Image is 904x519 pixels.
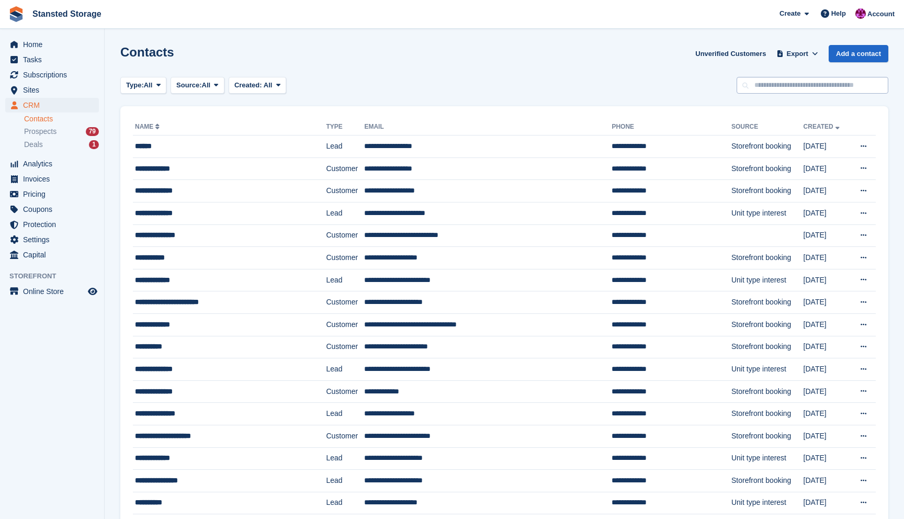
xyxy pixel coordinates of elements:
[144,80,153,91] span: All
[28,5,106,22] a: Stansted Storage
[326,247,364,269] td: Customer
[23,83,86,97] span: Sites
[731,291,804,314] td: Storefront booking
[5,172,99,186] a: menu
[855,8,866,19] img: Jonathan Crick
[731,313,804,336] td: Storefront booking
[24,126,99,137] a: Prospects 79
[731,336,804,358] td: Storefront booking
[24,114,99,124] a: Contacts
[731,403,804,425] td: Storefront booking
[731,119,804,136] th: Source
[120,77,166,94] button: Type: All
[23,156,86,171] span: Analytics
[804,136,850,158] td: [DATE]
[326,313,364,336] td: Customer
[804,291,850,314] td: [DATE]
[326,136,364,158] td: Lead
[326,180,364,202] td: Customer
[229,77,286,94] button: Created: All
[612,119,731,136] th: Phone
[120,45,174,59] h1: Contacts
[804,447,850,470] td: [DATE]
[731,157,804,180] td: Storefront booking
[326,425,364,447] td: Customer
[23,98,86,112] span: CRM
[829,45,888,62] a: Add a contact
[23,52,86,67] span: Tasks
[326,403,364,425] td: Lead
[5,187,99,201] a: menu
[804,425,850,447] td: [DATE]
[731,470,804,492] td: Storefront booking
[731,425,804,447] td: Storefront booking
[804,269,850,291] td: [DATE]
[326,492,364,514] td: Lead
[804,336,850,358] td: [DATE]
[23,172,86,186] span: Invoices
[264,81,273,89] span: All
[326,380,364,403] td: Customer
[5,202,99,217] a: menu
[804,358,850,381] td: [DATE]
[804,403,850,425] td: [DATE]
[326,447,364,470] td: Lead
[176,80,201,91] span: Source:
[8,6,24,22] img: stora-icon-8386f47178a22dfd0bd8f6a31ec36ba5ce8667c1dd55bd0f319d3a0aa187defe.svg
[731,202,804,224] td: Unit type interest
[5,98,99,112] a: menu
[23,37,86,52] span: Home
[86,127,99,136] div: 79
[24,127,56,137] span: Prospects
[364,119,612,136] th: Email
[326,224,364,247] td: Customer
[135,123,162,130] a: Name
[804,202,850,224] td: [DATE]
[731,247,804,269] td: Storefront booking
[5,232,99,247] a: menu
[326,470,364,492] td: Lead
[23,247,86,262] span: Capital
[326,336,364,358] td: Customer
[89,140,99,149] div: 1
[326,119,364,136] th: Type
[23,187,86,201] span: Pricing
[804,380,850,403] td: [DATE]
[23,232,86,247] span: Settings
[9,271,104,281] span: Storefront
[804,224,850,247] td: [DATE]
[804,492,850,514] td: [DATE]
[5,156,99,171] a: menu
[731,380,804,403] td: Storefront booking
[5,284,99,299] a: menu
[326,202,364,224] td: Lead
[731,358,804,381] td: Unit type interest
[202,80,211,91] span: All
[804,157,850,180] td: [DATE]
[5,83,99,97] a: menu
[326,269,364,291] td: Lead
[731,447,804,470] td: Unit type interest
[126,80,144,91] span: Type:
[831,8,846,19] span: Help
[804,470,850,492] td: [DATE]
[5,52,99,67] a: menu
[5,67,99,82] a: menu
[23,202,86,217] span: Coupons
[326,291,364,314] td: Customer
[787,49,808,59] span: Export
[731,180,804,202] td: Storefront booking
[86,285,99,298] a: Preview store
[867,9,895,19] span: Account
[326,157,364,180] td: Customer
[5,37,99,52] a: menu
[804,313,850,336] td: [DATE]
[804,180,850,202] td: [DATE]
[24,139,99,150] a: Deals 1
[23,217,86,232] span: Protection
[326,358,364,381] td: Lead
[234,81,262,89] span: Created:
[691,45,770,62] a: Unverified Customers
[731,269,804,291] td: Unit type interest
[5,247,99,262] a: menu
